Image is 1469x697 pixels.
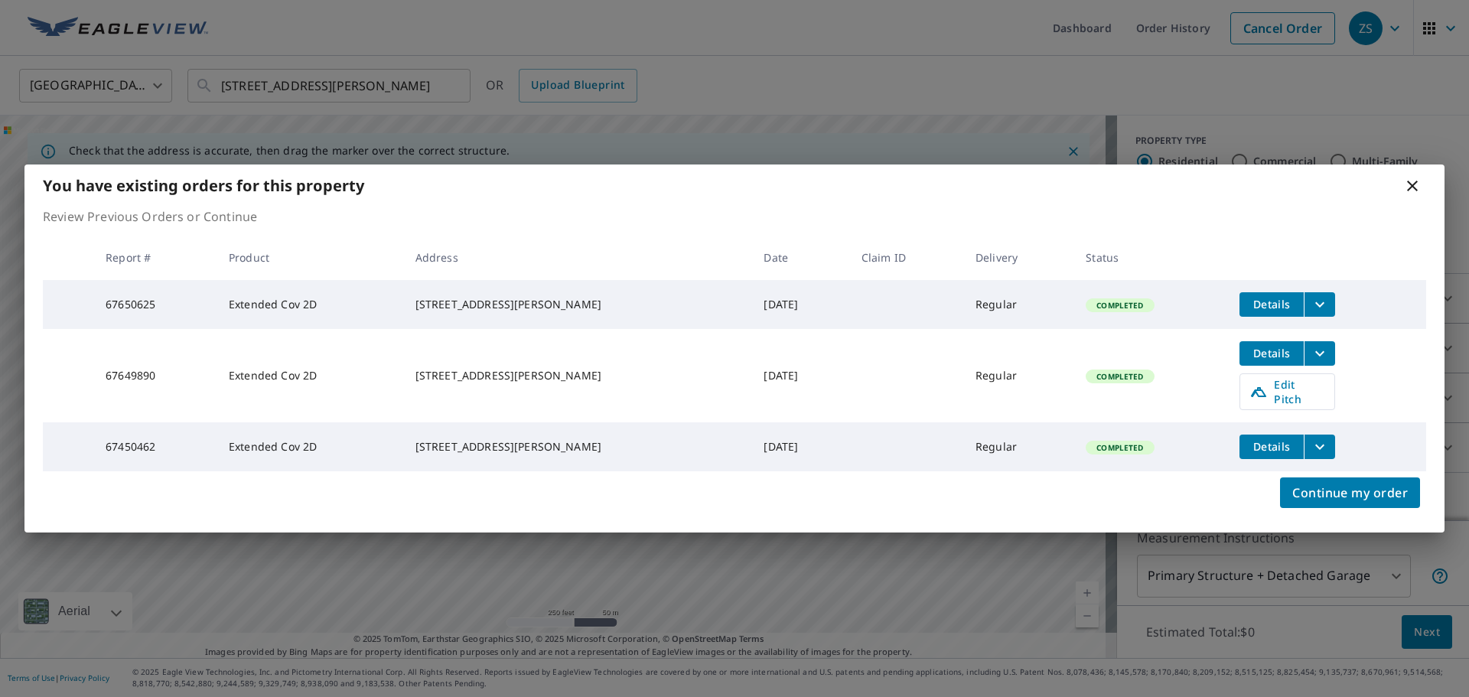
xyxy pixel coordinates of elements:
[43,175,364,196] b: You have existing orders for this property
[403,235,752,280] th: Address
[217,422,403,471] td: Extended Cov 2D
[217,235,403,280] th: Product
[415,439,740,454] div: [STREET_ADDRESS][PERSON_NAME]
[963,422,1073,471] td: Regular
[1249,439,1295,454] span: Details
[1073,235,1227,280] th: Status
[93,235,217,280] th: Report #
[1304,435,1335,459] button: filesDropdownBtn-67450462
[1249,297,1295,311] span: Details
[1304,341,1335,366] button: filesDropdownBtn-67649890
[1087,442,1152,453] span: Completed
[963,329,1073,422] td: Regular
[217,280,403,329] td: Extended Cov 2D
[93,422,217,471] td: 67450462
[1239,292,1304,317] button: detailsBtn-67650625
[1087,371,1152,382] span: Completed
[963,235,1073,280] th: Delivery
[415,368,740,383] div: [STREET_ADDRESS][PERSON_NAME]
[1249,377,1325,406] span: Edit Pitch
[963,280,1073,329] td: Regular
[93,329,217,422] td: 67649890
[217,329,403,422] td: Extended Cov 2D
[751,235,849,280] th: Date
[1249,346,1295,360] span: Details
[1304,292,1335,317] button: filesDropdownBtn-67650625
[1280,477,1420,508] button: Continue my order
[751,329,849,422] td: [DATE]
[1087,300,1152,311] span: Completed
[751,280,849,329] td: [DATE]
[93,280,217,329] td: 67650625
[415,297,740,312] div: [STREET_ADDRESS][PERSON_NAME]
[1239,373,1335,410] a: Edit Pitch
[1292,482,1408,503] span: Continue my order
[1239,435,1304,459] button: detailsBtn-67450462
[43,207,1426,226] p: Review Previous Orders or Continue
[849,235,963,280] th: Claim ID
[751,422,849,471] td: [DATE]
[1239,341,1304,366] button: detailsBtn-67649890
